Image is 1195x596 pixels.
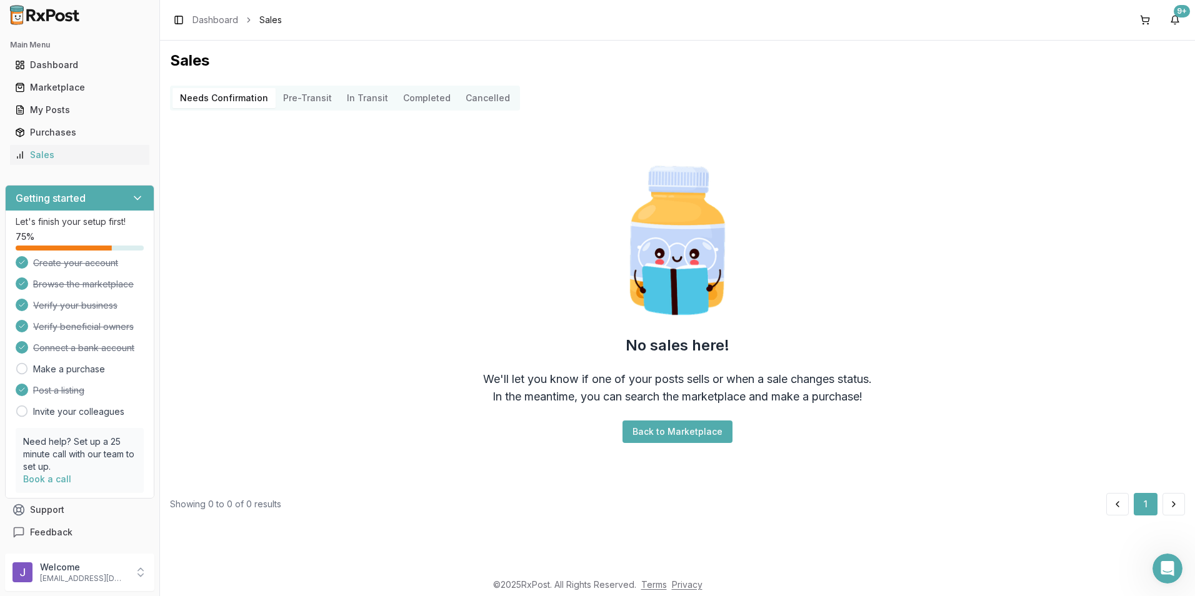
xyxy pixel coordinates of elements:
button: Support [5,499,154,521]
div: My Posts [15,104,144,116]
p: Need help? Set up a 25 minute call with our team to set up. [23,435,136,473]
div: Dashboard [15,59,144,71]
button: 1 [1134,493,1157,515]
img: RxPost Logo [5,5,85,25]
p: [EMAIL_ADDRESS][DOMAIN_NAME] [40,574,127,584]
button: Back to Marketplace [622,420,732,443]
h3: Getting started [16,191,86,206]
img: Smart Pill Bottle [597,161,757,320]
h2: Main Menu [10,40,149,50]
button: Needs Confirmation [172,88,276,108]
button: Dashboard [5,55,154,75]
a: My Posts [10,99,149,121]
div: We'll let you know if one of your posts sells or when a sale changes status. [483,370,872,388]
span: Verify your business [33,299,117,312]
nav: breadcrumb [192,14,282,26]
iframe: Intercom live chat [1152,554,1182,584]
a: Dashboard [10,54,149,76]
a: Dashboard [192,14,238,26]
button: In Transit [339,88,396,108]
h1: Sales [170,51,1185,71]
a: Privacy [672,579,702,590]
span: Post a listing [33,384,84,397]
a: Marketplace [10,76,149,99]
h2: No sales here! [626,335,729,355]
a: Terms [641,579,667,590]
a: Sales [10,144,149,166]
button: Completed [396,88,458,108]
span: Sales [259,14,282,26]
button: Pre-Transit [276,88,339,108]
button: Sales [5,145,154,165]
span: Connect a bank account [33,342,134,354]
span: 75 % [16,231,34,243]
a: Purchases [10,121,149,144]
img: User avatar [12,562,32,582]
button: 9+ [1165,10,1185,30]
button: Cancelled [458,88,517,108]
div: Sales [15,149,144,161]
button: Feedback [5,521,154,544]
button: Marketplace [5,77,154,97]
div: In the meantime, you can search the marketplace and make a purchase! [492,388,862,405]
p: Let's finish your setup first! [16,216,144,228]
div: 9+ [1174,5,1190,17]
span: Browse the marketplace [33,278,134,291]
button: My Posts [5,100,154,120]
a: Make a purchase [33,363,105,375]
div: Purchases [15,126,144,139]
div: Showing 0 to 0 of 0 results [170,498,281,510]
span: Feedback [30,526,72,539]
span: Verify beneficial owners [33,320,134,333]
button: Purchases [5,122,154,142]
a: Invite your colleagues [33,405,124,418]
a: Book a call [23,474,71,484]
p: Welcome [40,561,127,574]
div: Marketplace [15,81,144,94]
span: Create your account [33,257,118,269]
